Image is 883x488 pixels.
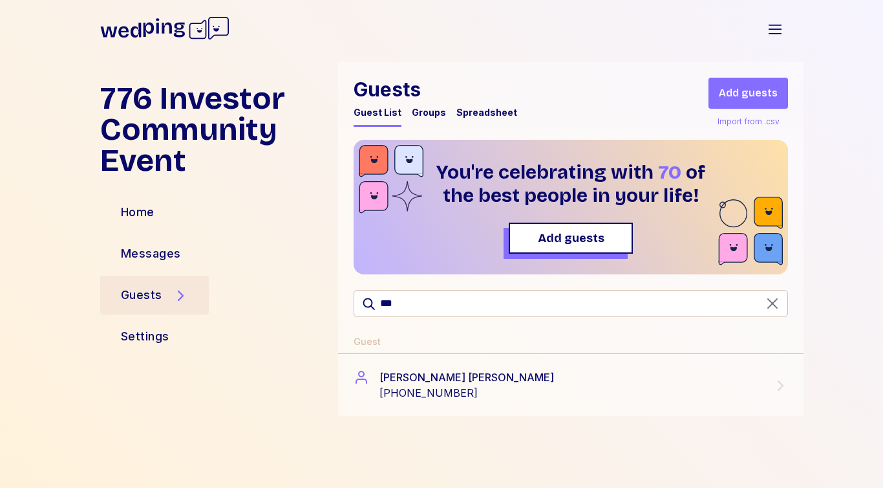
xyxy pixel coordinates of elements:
[359,145,423,217] img: guest-accent-tl.svg
[658,161,681,184] span: 70
[708,78,788,109] button: Add guests
[434,161,708,207] h1: You're celebrating with of the best people in your life!
[121,286,162,304] div: Guests
[509,223,633,254] button: Add guests
[456,106,517,119] div: Spreadsheet
[538,229,604,247] span: Add guests
[718,197,783,269] img: guest-accent-br.svg
[354,106,401,119] div: Guest List
[121,327,169,346] div: Settings
[719,85,778,101] span: Add guests
[121,203,154,221] div: Home
[379,385,554,401] div: [PHONE_NUMBER]
[121,245,181,263] div: Messages
[412,106,446,119] div: Groups
[715,114,782,129] div: Import from .csv
[354,78,517,101] h1: Guests
[379,370,554,385] div: [PERSON_NAME] [PERSON_NAME]
[100,83,328,176] h1: 776 Investor Community Event
[354,335,381,348] div: Guest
